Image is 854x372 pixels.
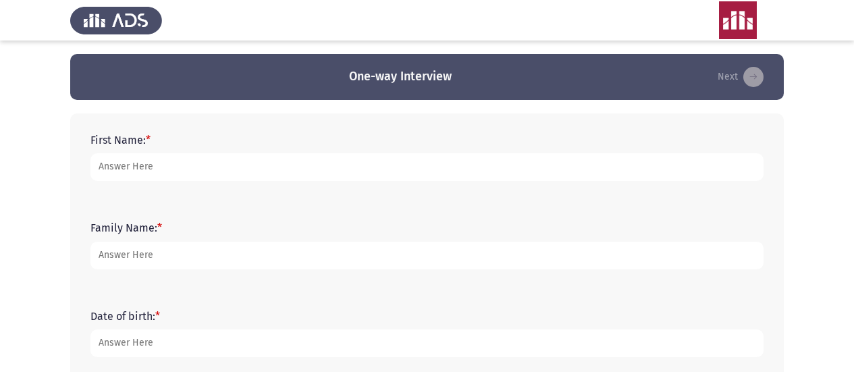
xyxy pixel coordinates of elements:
img: Assess Talent Management logo [70,1,162,39]
h3: One-way Interview [349,68,452,85]
img: Assessment logo of ASSESS One-way Detailed Interview [692,1,784,39]
input: add answer text [90,242,764,269]
input: add answer text [90,153,764,181]
label: Date of birth: [90,310,160,323]
input: add answer text [90,329,764,357]
button: load next page [714,66,768,88]
label: First Name: [90,134,151,147]
label: Family Name: [90,221,162,234]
